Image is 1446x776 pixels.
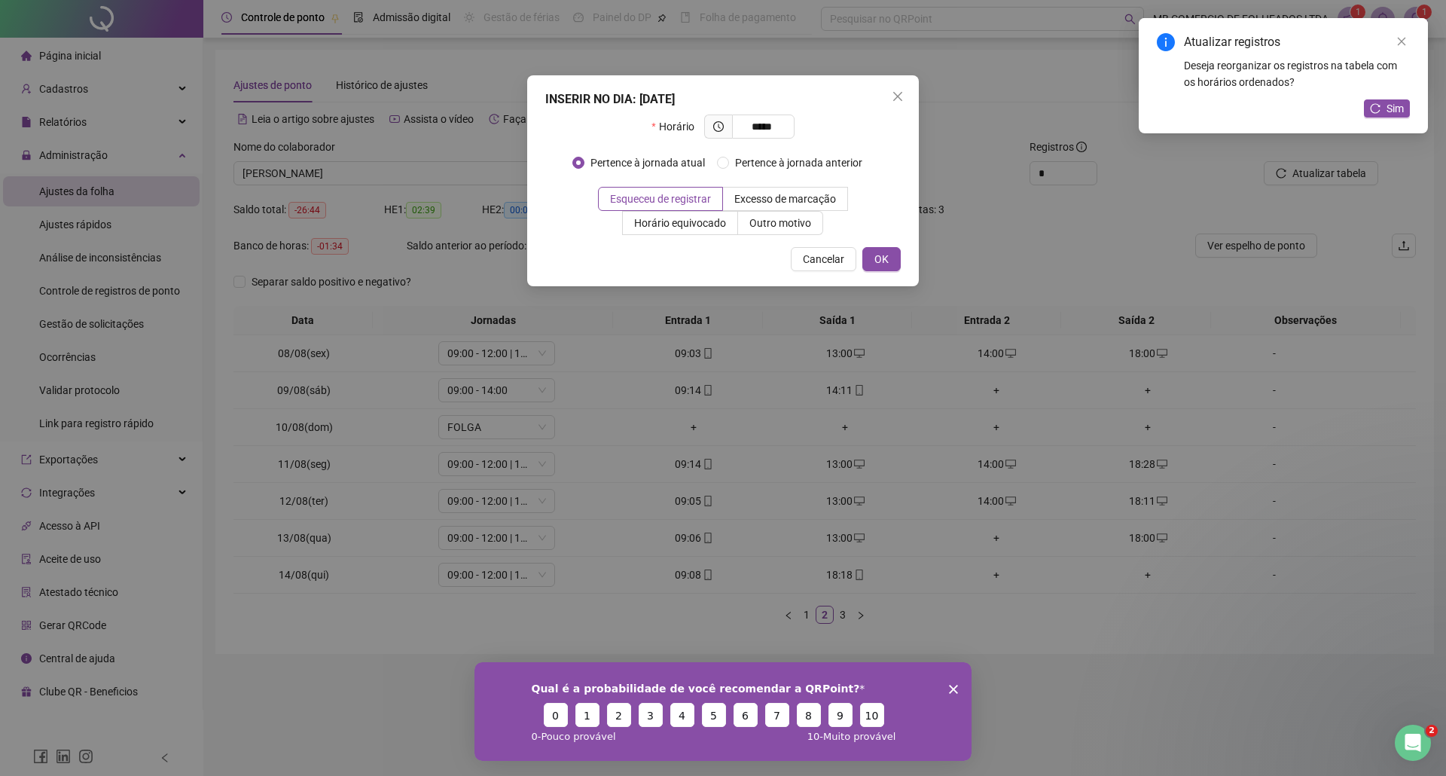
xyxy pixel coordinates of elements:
[1370,103,1380,114] span: reload
[729,154,868,171] span: Pertence à jornada anterior
[651,115,703,139] label: Horário
[474,662,972,761] iframe: Pesquisa da QRPoint
[1396,36,1407,47] span: close
[634,217,726,229] span: Horário equivocado
[892,90,904,102] span: close
[1387,100,1404,117] span: Sim
[1157,33,1175,51] span: info-circle
[545,90,901,108] div: INSERIR NO DIA : [DATE]
[1426,725,1438,737] span: 2
[803,251,844,267] span: Cancelar
[610,193,711,205] span: Esqueceu de registrar
[713,121,724,132] span: clock-circle
[1395,725,1431,761] iframe: Intercom live chat
[886,84,910,108] button: Close
[584,154,711,171] span: Pertence à jornada atual
[734,193,836,205] span: Excesso de marcação
[862,247,901,271] button: OK
[791,247,856,271] button: Cancelar
[1393,33,1410,50] a: Close
[1184,57,1410,90] div: Deseja reorganizar os registros na tabela com os horários ordenados?
[874,251,889,267] span: OK
[1364,99,1410,118] button: Sim
[1184,33,1410,51] div: Atualizar registros
[749,217,811,229] span: Outro motivo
